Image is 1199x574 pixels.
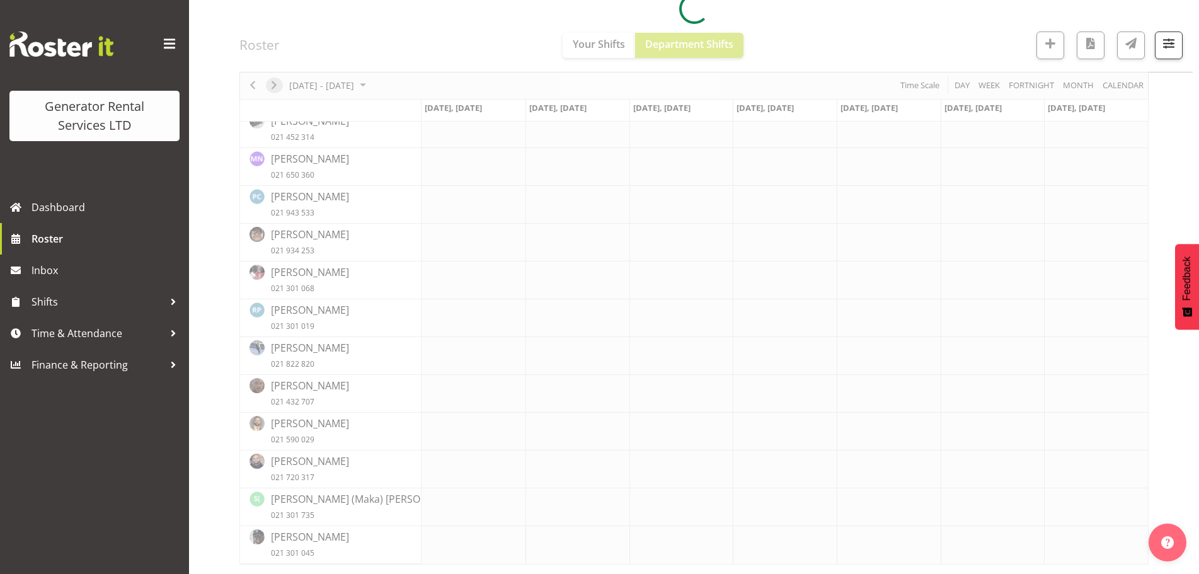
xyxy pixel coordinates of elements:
span: Shifts [32,292,164,311]
button: Feedback - Show survey [1175,244,1199,330]
span: Roster [32,229,183,248]
img: Rosterit website logo [9,32,113,57]
div: Generator Rental Services LTD [22,97,167,135]
span: Finance & Reporting [32,355,164,374]
button: Filter Shifts [1155,32,1183,59]
span: Inbox [32,261,183,280]
img: help-xxl-2.png [1161,536,1174,549]
span: Time & Attendance [32,324,164,343]
span: Dashboard [32,198,183,217]
span: Feedback [1181,256,1193,301]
